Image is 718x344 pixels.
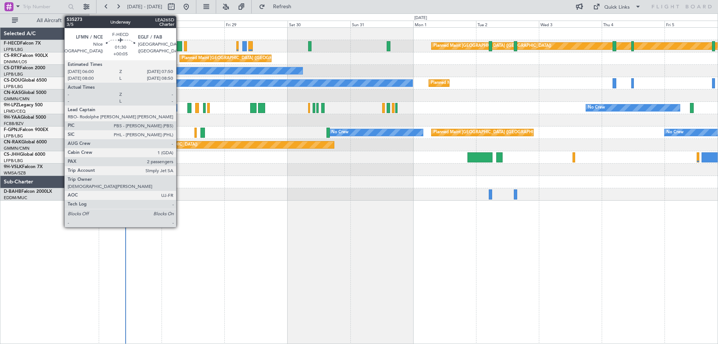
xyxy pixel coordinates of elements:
[4,165,43,169] a: 9H-VSLKFalcon 7X
[4,146,30,151] a: GMMN/CMN
[4,140,47,144] a: CN-RAKGlobal 6000
[80,139,197,150] div: Planned Maint [GEOGRAPHIC_DATA] ([GEOGRAPHIC_DATA])
[4,109,25,114] a: LFMD/CEQ
[4,103,19,107] span: 9H-LPZ
[19,18,79,23] span: All Aircraft
[267,4,298,9] span: Refresh
[23,1,66,12] input: Trip Number
[4,133,23,139] a: LFPB/LBG
[4,78,21,83] span: CS-DOU
[4,71,23,77] a: LFPB/LBG
[4,121,24,127] a: FCBB/BZV
[413,21,476,27] div: Mon 1
[162,21,224,27] div: Thu 28
[589,1,645,13] button: Quick Links
[8,15,81,27] button: All Aircraft
[4,115,46,120] a: 9H-YAAGlobal 5000
[90,15,103,21] div: [DATE]
[4,165,22,169] span: 9H-VSLK
[4,41,41,46] a: F-HECDFalcon 7X
[331,127,349,138] div: No Crew
[588,102,605,113] div: No Crew
[4,78,47,83] a: CS-DOUGlobal 6500
[99,21,162,27] div: Wed 27
[224,21,287,27] div: Fri 29
[476,21,539,27] div: Tue 2
[602,21,665,27] div: Thu 4
[4,195,27,201] a: EDDM/MUC
[4,170,26,176] a: WMSA/SZB
[433,40,551,52] div: Planned Maint [GEOGRAPHIC_DATA] ([GEOGRAPHIC_DATA])
[4,91,21,95] span: CN-KAS
[4,66,20,70] span: CS-DTR
[431,77,549,89] div: Planned Maint [GEOGRAPHIC_DATA] ([GEOGRAPHIC_DATA])
[414,15,427,21] div: [DATE]
[4,47,23,52] a: LFPB/LBG
[56,77,174,89] div: Planned Maint [GEOGRAPHIC_DATA] ([GEOGRAPHIC_DATA])
[4,189,21,194] span: D-BAHB
[4,41,20,46] span: F-HECD
[4,103,43,107] a: 9H-LPZLegacy 500
[4,152,20,157] span: CS-JHH
[4,189,52,194] a: D-BAHBFalcon 2000LX
[4,128,20,132] span: F-GPNJ
[255,1,300,13] button: Refresh
[4,158,23,164] a: LFPB/LBG
[4,140,21,144] span: CN-RAK
[4,66,45,70] a: CS-DTRFalcon 2000
[539,21,602,27] div: Wed 3
[4,54,48,58] a: CS-RRCFalcon 900LX
[85,102,102,113] div: No Crew
[4,152,45,157] a: CS-JHHGlobal 6000
[433,127,551,138] div: Planned Maint [GEOGRAPHIC_DATA] ([GEOGRAPHIC_DATA])
[4,59,27,65] a: DNMM/LOS
[4,91,46,95] a: CN-KASGlobal 5000
[4,115,21,120] span: 9H-YAA
[604,4,630,11] div: Quick Links
[666,127,684,138] div: No Crew
[350,21,413,27] div: Sun 31
[288,21,350,27] div: Sat 30
[182,53,300,64] div: Planned Maint [GEOGRAPHIC_DATA] ([GEOGRAPHIC_DATA])
[4,84,23,89] a: LFPB/LBG
[127,3,162,10] span: [DATE] - [DATE]
[4,54,20,58] span: CS-RRC
[4,96,30,102] a: GMMN/CMN
[4,128,48,132] a: F-GPNJFalcon 900EX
